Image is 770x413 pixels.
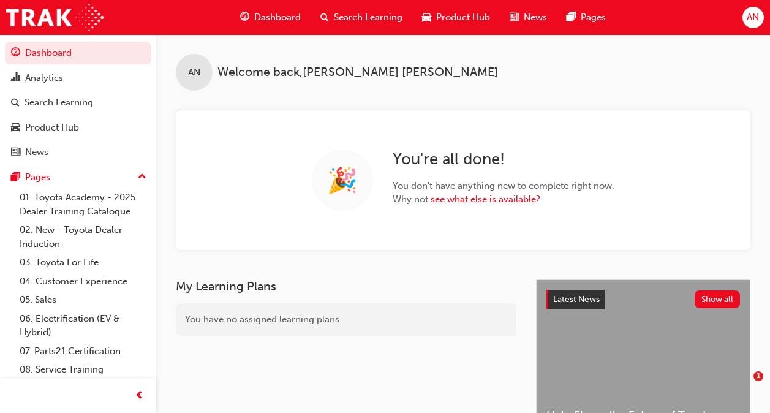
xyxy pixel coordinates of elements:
[742,7,764,28] button: AN
[6,4,104,31] img: Trak
[334,10,402,25] span: Search Learning
[753,371,763,381] span: 1
[25,96,93,110] div: Search Learning
[557,5,616,30] a: pages-iconPages
[176,279,516,294] h3: My Learning Plans
[11,123,20,134] span: car-icon
[15,188,151,221] a: 01. Toyota Academy - 2025 Dealer Training Catalogue
[15,272,151,291] a: 04. Customer Experience
[393,192,614,206] span: Why not
[5,166,151,189] button: Pages
[240,10,249,25] span: guage-icon
[431,194,540,205] a: see what else is available?
[500,5,557,30] a: news-iconNews
[320,10,329,25] span: search-icon
[327,173,358,188] span: 🎉
[5,116,151,139] a: Product Hub
[581,10,606,25] span: Pages
[25,121,79,135] div: Product Hub
[5,91,151,114] a: Search Learning
[176,303,516,336] div: You have no assigned learning plans
[254,10,301,25] span: Dashboard
[11,97,20,108] span: search-icon
[5,141,151,164] a: News
[15,253,151,272] a: 03. Toyota For Life
[15,360,151,379] a: 08. Service Training
[747,10,759,25] span: AN
[567,10,576,25] span: pages-icon
[5,42,151,64] a: Dashboard
[230,5,311,30] a: guage-iconDashboard
[311,5,412,30] a: search-iconSearch Learning
[393,179,614,193] span: You don't have anything new to complete right now.
[135,388,144,404] span: prev-icon
[5,67,151,89] a: Analytics
[728,371,758,401] iframe: Intercom live chat
[11,48,20,59] span: guage-icon
[217,66,498,80] span: Welcome back , [PERSON_NAME] [PERSON_NAME]
[412,5,500,30] a: car-iconProduct Hub
[524,10,547,25] span: News
[25,170,50,184] div: Pages
[422,10,431,25] span: car-icon
[393,150,614,169] h2: You're all done!
[138,169,146,185] span: up-icon
[553,294,600,305] span: Latest News
[510,10,519,25] span: news-icon
[15,290,151,309] a: 05. Sales
[188,66,200,80] span: AN
[11,73,20,84] span: chart-icon
[5,39,151,166] button: DashboardAnalyticsSearch LearningProduct HubNews
[15,342,151,361] a: 07. Parts21 Certification
[695,290,741,308] button: Show all
[15,309,151,342] a: 06. Electrification (EV & Hybrid)
[11,172,20,183] span: pages-icon
[11,147,20,158] span: news-icon
[25,71,63,85] div: Analytics
[25,145,48,159] div: News
[546,290,740,309] a: Latest NewsShow all
[15,221,151,253] a: 02. New - Toyota Dealer Induction
[436,10,490,25] span: Product Hub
